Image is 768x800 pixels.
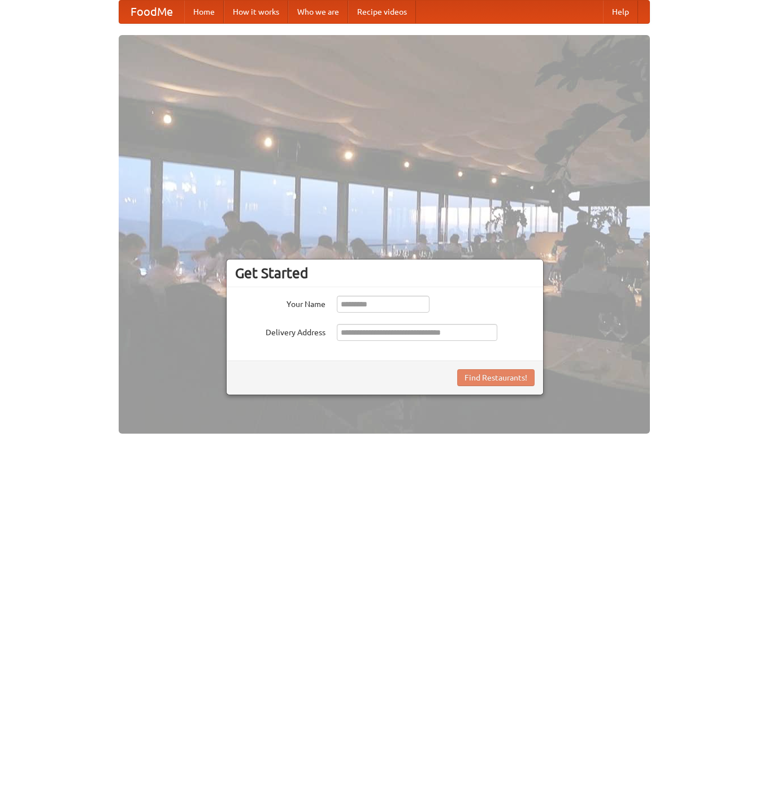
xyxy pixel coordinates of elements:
[184,1,224,23] a: Home
[235,296,326,310] label: Your Name
[224,1,288,23] a: How it works
[288,1,348,23] a: Who we are
[603,1,638,23] a: Help
[235,324,326,338] label: Delivery Address
[119,1,184,23] a: FoodMe
[457,369,535,386] button: Find Restaurants!
[348,1,416,23] a: Recipe videos
[235,265,535,282] h3: Get Started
